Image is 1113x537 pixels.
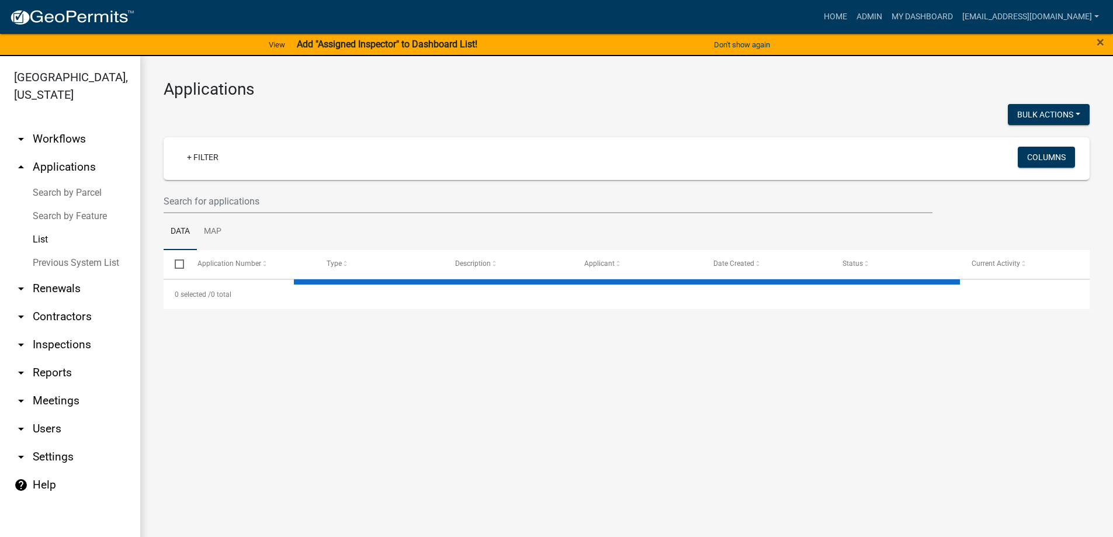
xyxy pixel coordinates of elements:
[14,478,28,492] i: help
[702,250,831,278] datatable-header-cell: Date Created
[297,39,477,50] strong: Add "Assigned Inspector" to Dashboard List!
[1097,35,1104,49] button: Close
[264,35,290,54] a: View
[14,450,28,464] i: arrow_drop_down
[14,310,28,324] i: arrow_drop_down
[444,250,573,278] datatable-header-cell: Description
[819,6,852,28] a: Home
[1097,34,1104,50] span: ×
[197,213,228,251] a: Map
[831,250,961,278] datatable-header-cell: Status
[14,422,28,436] i: arrow_drop_down
[164,189,932,213] input: Search for applications
[14,132,28,146] i: arrow_drop_down
[961,250,1090,278] datatable-header-cell: Current Activity
[14,366,28,380] i: arrow_drop_down
[14,338,28,352] i: arrow_drop_down
[164,280,1090,309] div: 0 total
[584,259,615,268] span: Applicant
[887,6,958,28] a: My Dashboard
[852,6,887,28] a: Admin
[14,282,28,296] i: arrow_drop_down
[1018,147,1075,168] button: Columns
[186,250,315,278] datatable-header-cell: Application Number
[972,259,1020,268] span: Current Activity
[842,259,863,268] span: Status
[1008,104,1090,125] button: Bulk Actions
[315,250,444,278] datatable-header-cell: Type
[164,79,1090,99] h3: Applications
[573,250,702,278] datatable-header-cell: Applicant
[164,213,197,251] a: Data
[197,259,261,268] span: Application Number
[164,250,186,278] datatable-header-cell: Select
[958,6,1104,28] a: [EMAIL_ADDRESS][DOMAIN_NAME]
[709,35,775,54] button: Don't show again
[14,160,28,174] i: arrow_drop_up
[178,147,228,168] a: + Filter
[713,259,754,268] span: Date Created
[14,394,28,408] i: arrow_drop_down
[327,259,342,268] span: Type
[455,259,491,268] span: Description
[175,290,211,299] span: 0 selected /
